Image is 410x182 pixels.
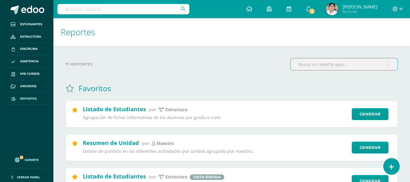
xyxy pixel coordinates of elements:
[20,22,42,27] span: Estudiantes
[66,58,286,70] label: 71 reportes
[20,46,38,51] span: Disciplina
[5,31,49,43] a: Estructura
[190,174,224,180] span: Vista rápida
[25,158,39,162] span: Soporte
[5,68,49,80] a: Mis cursos
[5,55,49,68] a: Asistencia
[165,107,187,112] p: Estructura
[5,80,49,93] a: Archivos
[352,108,388,120] a: Generar
[5,43,49,56] a: Disciplina
[83,115,348,120] p: Agrupación de fichas informativas de los alumnos por grado o nivel.
[61,26,95,38] span: Reportes
[343,4,378,10] span: [PERSON_NAME]
[20,59,39,64] span: Asistencia
[57,4,189,14] input: Busca un usuario...
[142,140,149,146] span: por
[20,71,39,76] span: Mis cursos
[291,58,398,70] input: Busca un reporte aquí...
[5,18,49,31] a: Estudiantes
[352,142,388,153] a: Generar
[149,107,156,112] span: por
[17,175,40,179] span: Cerrar panel
[343,9,378,14] span: Mi Perfil
[20,96,37,101] span: Reportes
[20,34,41,39] span: Estructura
[157,141,174,146] p: maestro
[20,84,36,89] span: Archivos
[83,173,146,180] h2: Listado de Estudiantes
[5,93,49,105] a: Reportes
[149,174,156,180] span: por
[83,149,348,154] p: Detalle de punteos en las diferentes actividades por unidad agrupado por maestro.
[165,174,187,180] p: Estructura
[7,152,46,167] a: Soporte
[83,105,146,113] h2: Listado de Estudiantes
[309,8,315,15] span: 4
[79,83,111,93] h1: Favoritos
[326,3,338,15] img: 81b4b96153a5e26d3d090ab20a7281c5.png
[83,139,139,146] h2: Resumen de Unidad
